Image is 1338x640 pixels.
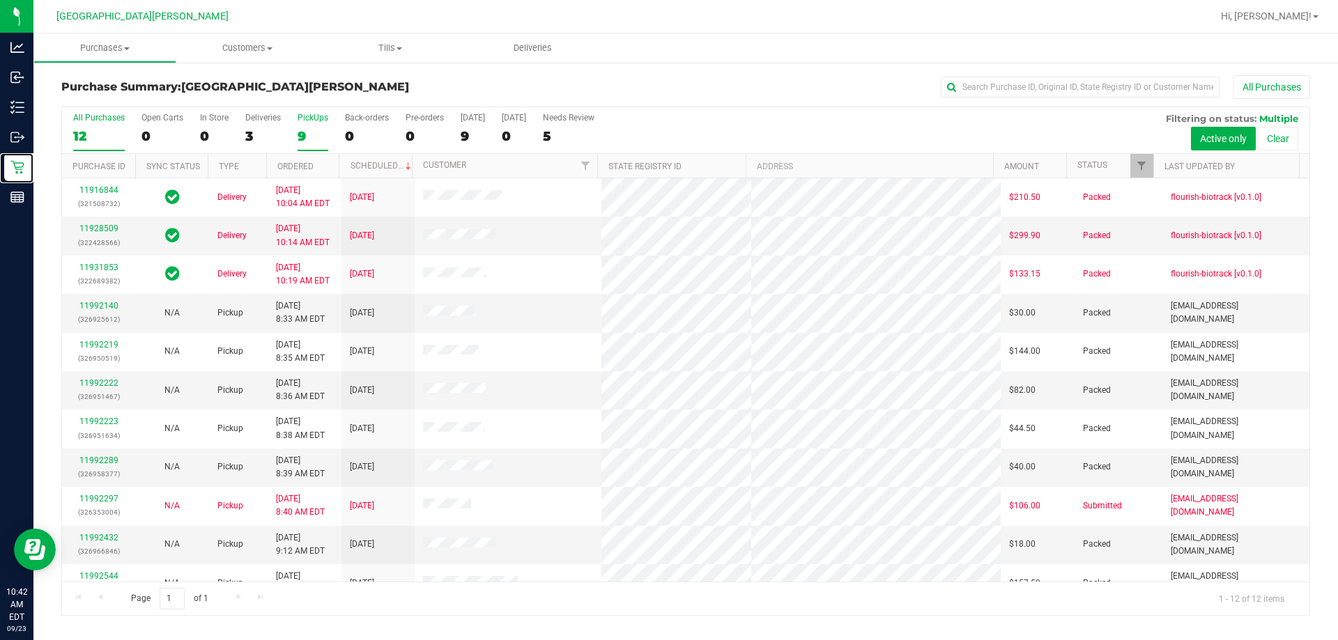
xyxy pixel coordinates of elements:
[70,236,127,249] p: (322428566)
[1171,531,1301,558] span: [EMAIL_ADDRESS][DOMAIN_NAME]
[350,191,374,204] span: [DATE]
[1171,338,1301,365] span: [EMAIL_ADDRESS][DOMAIN_NAME]
[73,128,125,144] div: 12
[164,577,180,590] button: N/A
[6,623,27,634] p: 09/23
[219,162,239,171] a: Type
[1221,10,1312,22] span: Hi, [PERSON_NAME]!
[345,128,389,144] div: 0
[1083,306,1111,320] span: Packed
[1191,127,1256,150] button: Active only
[345,113,389,123] div: Back-orders
[276,299,325,326] span: [DATE] 8:33 AM EDT
[217,460,243,474] span: Pickup
[350,345,374,358] span: [DATE]
[1077,160,1107,170] a: Status
[1258,127,1298,150] button: Clear
[79,378,118,388] a: 11992222
[1171,415,1301,442] span: [EMAIL_ADDRESS][DOMAIN_NAME]
[79,571,118,581] a: 11992544
[276,184,330,210] span: [DATE] 10:04 AM EDT
[608,162,682,171] a: State Registry ID
[217,384,243,397] span: Pickup
[543,128,594,144] div: 5
[164,423,180,433] span: Not Applicable
[276,261,330,288] span: [DATE] 10:19 AM EDT
[574,154,597,178] a: Filter
[165,264,180,283] span: In Sync
[1171,492,1301,519] span: [EMAIL_ADDRESS][DOMAIN_NAME]
[1171,267,1261,281] span: flourish-biotrack [v0.1.0]
[350,306,374,320] span: [DATE]
[70,197,127,210] p: (321508732)
[217,577,243,590] span: Pickup
[276,492,325,519] span: [DATE] 8:40 AM EDT
[1083,499,1122,513] span: Submitted
[217,267,247,281] span: Delivery
[1171,299,1301,326] span: [EMAIL_ADDRESS][DOMAIN_NAME]
[1164,162,1235,171] a: Last Updated By
[1166,113,1256,124] span: Filtering on status:
[217,538,243,551] span: Pickup
[61,81,477,93] h3: Purchase Summary:
[34,42,176,54] span: Purchases
[1171,229,1261,242] span: flourish-biotrack [v0.1.0]
[33,33,176,63] a: Purchases
[164,462,180,471] span: Not Applicable
[164,501,180,510] span: Not Applicable
[164,539,180,549] span: Not Applicable
[217,191,247,204] span: Delivery
[461,128,485,144] div: 9
[79,455,118,465] a: 11992289
[146,162,200,171] a: Sync Status
[276,570,325,596] span: [DATE] 9:29 AM EDT
[1083,577,1111,590] span: Packed
[70,352,127,365] p: (326950519)
[245,128,281,144] div: 3
[217,229,247,242] span: Delivery
[73,113,125,123] div: All Purchases
[72,162,125,171] a: Purchase ID
[79,533,118,543] a: 11992432
[1083,267,1111,281] span: Packed
[406,113,444,123] div: Pre-orders
[350,499,374,513] span: [DATE]
[1009,460,1036,474] span: $40.00
[461,113,485,123] div: [DATE]
[1083,422,1111,435] span: Packed
[502,113,526,123] div: [DATE]
[164,499,180,513] button: N/A
[351,161,414,171] a: Scheduled
[350,229,374,242] span: [DATE]
[350,384,374,397] span: [DATE]
[495,42,571,54] span: Deliveries
[277,162,314,171] a: Ordered
[217,345,243,358] span: Pickup
[165,187,180,207] span: In Sync
[350,422,374,435] span: [DATE]
[164,308,180,318] span: Not Applicable
[1009,306,1036,320] span: $30.00
[1009,422,1036,435] span: $44.50
[245,113,281,123] div: Deliveries
[1009,577,1040,590] span: $157.50
[298,128,328,144] div: 9
[502,128,526,144] div: 0
[141,128,183,144] div: 0
[1130,154,1153,178] a: Filter
[1171,191,1261,204] span: flourish-biotrack [v0.1.0]
[141,113,183,123] div: Open Carts
[217,422,243,435] span: Pickup
[276,338,325,365] span: [DATE] 8:35 AM EDT
[10,70,24,84] inline-svg: Inbound
[160,588,185,609] input: 1
[164,385,180,395] span: Not Applicable
[350,577,374,590] span: [DATE]
[79,185,118,195] a: 11916844
[276,415,325,442] span: [DATE] 8:38 AM EDT
[119,588,220,609] span: Page of 1
[217,499,243,513] span: Pickup
[276,222,330,249] span: [DATE] 10:14 AM EDT
[164,345,180,358] button: N/A
[70,429,127,442] p: (326951634)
